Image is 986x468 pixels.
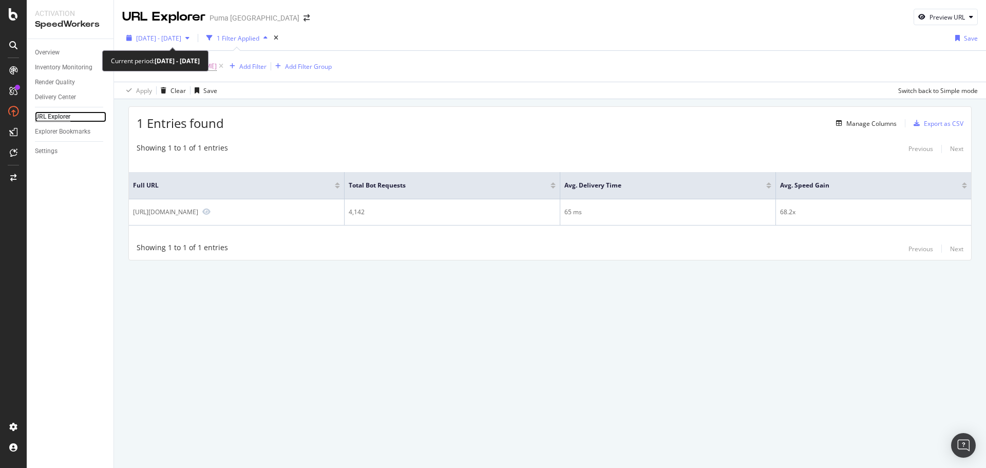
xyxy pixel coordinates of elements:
[908,242,933,255] button: Previous
[964,34,978,43] div: Save
[133,181,319,190] span: Full URL
[924,119,963,128] div: Export as CSV
[35,146,106,157] a: Settings
[780,208,967,217] div: 68.2x
[35,47,60,58] div: Overview
[950,242,963,255] button: Next
[951,30,978,46] button: Save
[304,14,310,22] div: arrow-right-arrow-left
[914,9,978,25] button: Preview URL
[225,60,267,72] button: Add Filter
[908,143,933,155] button: Previous
[133,208,198,216] div: [URL][DOMAIN_NAME]
[137,143,228,155] div: Showing 1 to 1 of 1 entries
[122,8,205,26] div: URL Explorer
[137,242,228,255] div: Showing 1 to 1 of 1 entries
[780,181,946,190] span: Avg. Speed Gain
[894,82,978,99] button: Switch back to Simple mode
[136,86,152,95] div: Apply
[271,60,332,72] button: Add Filter Group
[122,30,194,46] button: [DATE] - [DATE]
[564,181,751,190] span: Avg. Delivery Time
[930,13,965,22] div: Preview URL
[898,86,978,95] div: Switch back to Simple mode
[35,126,106,137] a: Explorer Bookmarks
[35,62,106,73] a: Inventory Monitoring
[203,86,217,95] div: Save
[272,33,280,43] div: times
[832,117,897,129] button: Manage Columns
[210,13,299,23] div: Puma [GEOGRAPHIC_DATA]
[191,82,217,99] button: Save
[909,115,963,132] button: Export as CSV
[155,57,200,65] b: [DATE] - [DATE]
[111,55,200,67] div: Current period:
[35,92,106,103] a: Delivery Center
[202,30,272,46] button: 1 Filter Applied
[137,115,224,132] span: 1 Entries found
[950,144,963,153] div: Next
[35,111,70,122] div: URL Explorer
[35,18,105,30] div: SpeedWorkers
[349,181,535,190] span: Total Bot Requests
[285,62,332,71] div: Add Filter Group
[35,77,106,88] a: Render Quality
[35,8,105,18] div: Activation
[35,111,106,122] a: URL Explorer
[846,119,897,128] div: Manage Columns
[35,92,76,103] div: Delivery Center
[908,245,933,253] div: Previous
[239,62,267,71] div: Add Filter
[35,146,58,157] div: Settings
[157,82,186,99] button: Clear
[136,34,181,43] span: [DATE] - [DATE]
[35,62,92,73] div: Inventory Monitoring
[950,245,963,253] div: Next
[951,433,976,458] div: Open Intercom Messenger
[35,77,75,88] div: Render Quality
[202,208,211,215] a: Preview https://ca.puma.com/ca/fr
[122,82,152,99] button: Apply
[217,34,259,43] div: 1 Filter Applied
[349,208,556,217] div: 4,142
[908,144,933,153] div: Previous
[950,143,963,155] button: Next
[170,86,186,95] div: Clear
[564,208,771,217] div: 65 ms
[35,126,90,137] div: Explorer Bookmarks
[35,47,106,58] a: Overview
